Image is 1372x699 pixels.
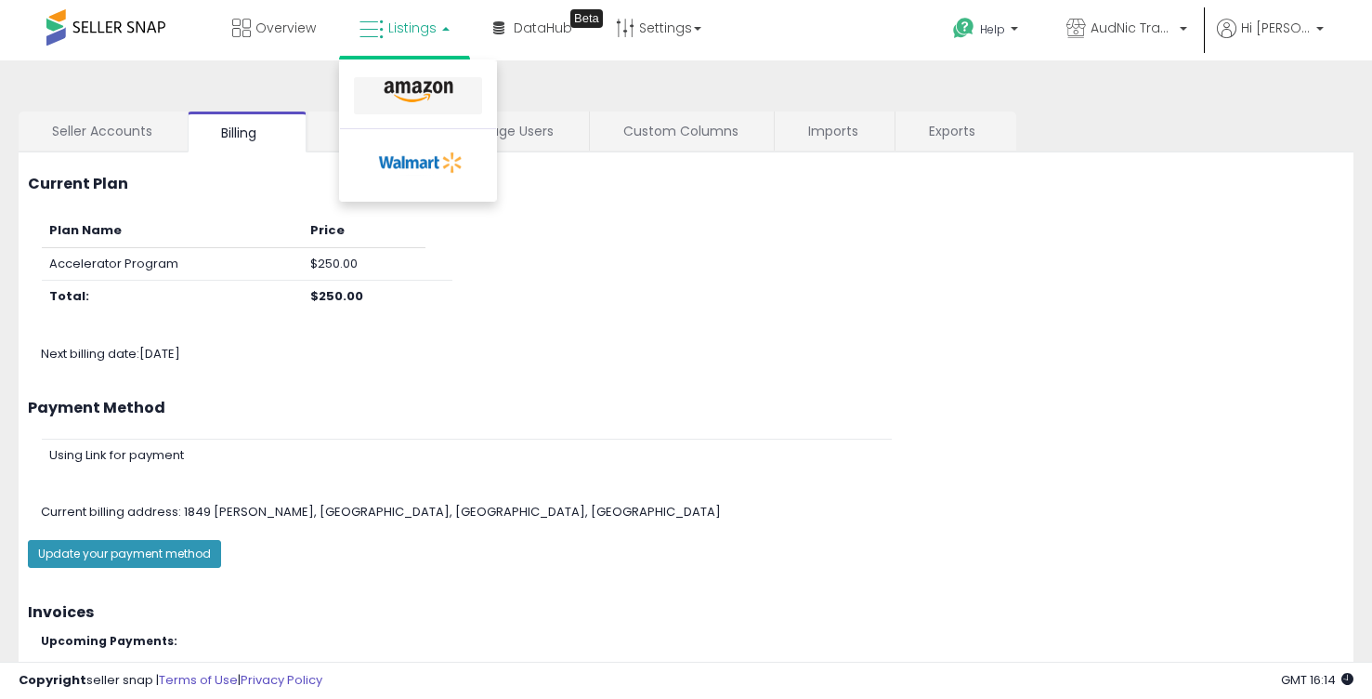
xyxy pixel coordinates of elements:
[241,671,322,689] a: Privacy Policy
[19,671,86,689] strong: Copyright
[49,287,89,305] b: Total:
[310,287,363,305] b: $250.00
[429,112,587,151] a: Manage Users
[775,112,893,151] a: Imports
[938,3,1037,60] a: Help
[27,504,1371,521] div: 1849 [PERSON_NAME], [GEOGRAPHIC_DATA], [GEOGRAPHIC_DATA], [GEOGRAPHIC_DATA]
[42,247,303,281] td: Accelerator Program
[28,604,1344,621] h3: Invoices
[41,503,181,521] span: Current billing address:
[1091,19,1174,37] span: AudNic Traders LLC
[514,19,572,37] span: DataHub
[590,112,772,151] a: Custom Columns
[303,215,425,247] th: Price
[28,540,221,568] button: Update your payment method
[1281,671,1353,689] span: 2025-10-10 16:14 GMT
[952,17,975,40] i: Get Help
[308,112,426,151] a: General
[42,656,253,689] th: Amount
[255,19,316,37] span: Overview
[42,215,303,247] th: Plan Name
[19,672,322,690] div: seller snap | |
[28,176,1344,192] h3: Current Plan
[42,439,815,471] td: Using Link for payment
[980,21,1005,37] span: Help
[27,346,1371,363] div: Next billing date: [DATE]
[388,19,437,37] span: Listings
[463,656,673,689] th: Billing Date
[19,112,186,151] a: Seller Accounts
[159,671,238,689] a: Terms of Use
[41,635,1344,647] h5: Upcoming Payments:
[1217,19,1324,60] a: Hi [PERSON_NAME]
[303,247,425,281] td: $250.00
[188,112,307,152] a: Billing
[1241,19,1311,37] span: Hi [PERSON_NAME]
[28,400,1344,416] h3: Payment Method
[570,9,603,28] div: Tooltip anchor
[895,112,1014,151] a: Exports
[253,656,463,689] th: Invoice Number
